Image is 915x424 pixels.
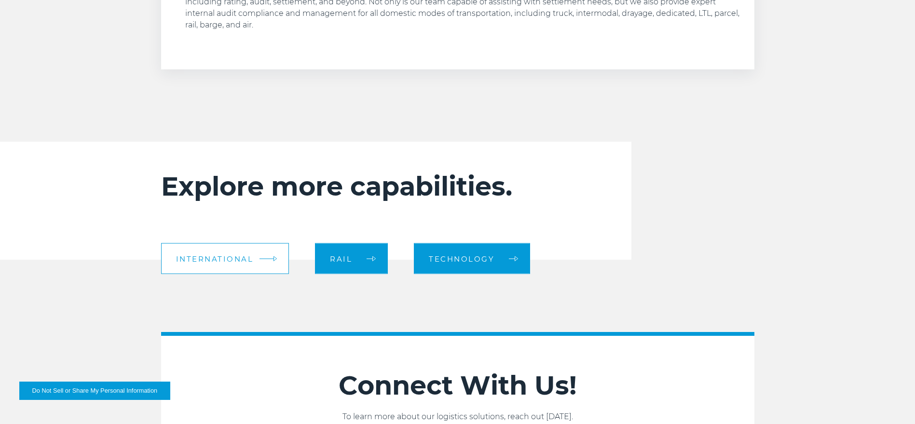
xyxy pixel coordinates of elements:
[414,243,530,274] a: Technology arrow arrow
[176,255,254,262] span: International
[330,255,352,262] span: Rail
[19,382,170,400] button: Do Not Sell or Share My Personal Information
[161,243,289,274] a: International arrow arrow
[161,411,754,423] p: To learn more about our logistics solutions, reach out [DATE].
[429,255,494,262] span: Technology
[315,243,388,274] a: Rail arrow arrow
[161,370,754,401] h2: Connect With Us!
[273,256,277,261] img: arrow
[161,171,573,202] h2: Explore more capabilities.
